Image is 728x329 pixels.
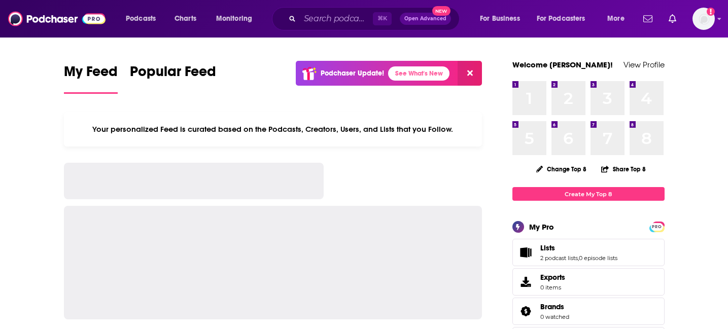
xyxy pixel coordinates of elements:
[540,243,555,252] span: Lists
[530,163,593,175] button: Change Top 8
[516,275,536,289] span: Exports
[537,12,585,26] span: For Podcasters
[529,222,554,232] div: My Pro
[400,13,451,25] button: Open AdvancedNew
[692,8,715,30] button: Show profile menu
[512,239,665,266] span: Lists
[64,63,118,86] span: My Feed
[530,11,600,27] button: open menu
[651,223,663,230] a: PRO
[388,66,449,81] a: See What's New
[64,112,482,147] div: Your personalized Feed is curated based on the Podcasts, Creators, Users, and Lists that you Follow.
[432,6,450,16] span: New
[692,8,715,30] span: Logged in as lori.heiselman
[8,9,106,28] img: Podchaser - Follow, Share and Rate Podcasts
[516,304,536,318] a: Brands
[578,254,579,262] span: ,
[540,302,569,311] a: Brands
[516,245,536,260] a: Lists
[512,268,665,296] a: Exports
[639,10,656,27] a: Show notifications dropdown
[373,12,392,25] span: ⌘ K
[540,313,569,320] a: 0 watched
[480,12,520,26] span: For Business
[540,273,565,282] span: Exports
[512,60,613,69] a: Welcome [PERSON_NAME]!
[404,16,446,21] span: Open Advanced
[209,11,265,27] button: open menu
[130,63,216,94] a: Popular Feed
[707,8,715,16] svg: Add a profile image
[651,223,663,231] span: PRO
[300,11,373,27] input: Search podcasts, credits, & more...
[168,11,202,27] a: Charts
[130,63,216,86] span: Popular Feed
[601,159,646,179] button: Share Top 8
[216,12,252,26] span: Monitoring
[540,254,578,262] a: 2 podcast lists
[623,60,665,69] a: View Profile
[600,11,637,27] button: open menu
[321,69,384,78] p: Podchaser Update!
[175,12,196,26] span: Charts
[473,11,533,27] button: open menu
[512,187,665,201] a: Create My Top 8
[512,298,665,325] span: Brands
[126,12,156,26] span: Podcasts
[64,63,118,94] a: My Feed
[540,302,564,311] span: Brands
[119,11,169,27] button: open menu
[540,284,565,291] span: 0 items
[692,8,715,30] img: User Profile
[607,12,625,26] span: More
[579,254,617,262] a: 0 episode lists
[282,7,469,30] div: Search podcasts, credits, & more...
[665,10,680,27] a: Show notifications dropdown
[540,243,617,252] a: Lists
